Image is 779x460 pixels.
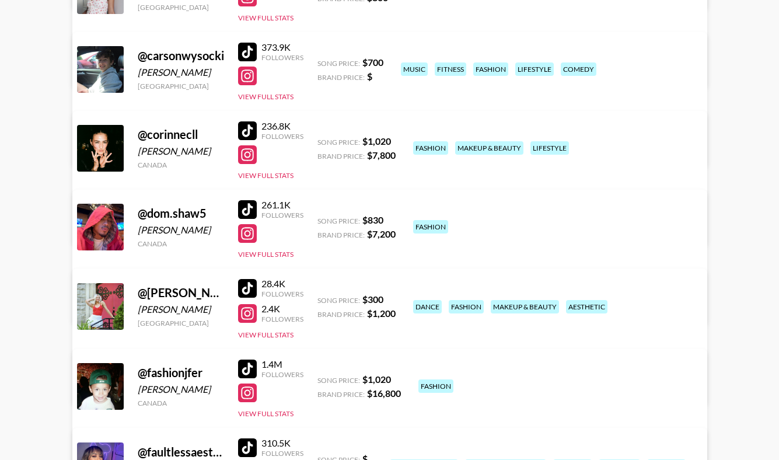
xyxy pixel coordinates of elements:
[238,250,294,259] button: View Full Stats
[317,73,365,82] span: Brand Price:
[261,303,303,315] div: 2.4K
[515,62,554,76] div: lifestyle
[317,376,360,385] span: Song Price:
[491,300,559,313] div: makeup & beauty
[561,62,596,76] div: comedy
[261,449,303,458] div: Followers
[238,171,294,180] button: View Full Stats
[317,231,365,239] span: Brand Price:
[317,138,360,147] span: Song Price:
[138,319,224,327] div: [GEOGRAPHIC_DATA]
[362,57,383,68] strong: $ 700
[238,330,294,339] button: View Full Stats
[138,161,224,169] div: Canada
[413,141,448,155] div: fashion
[455,141,523,155] div: makeup & beauty
[138,48,224,63] div: @ carsonwysocki
[138,384,224,395] div: [PERSON_NAME]
[317,296,360,305] span: Song Price:
[138,127,224,142] div: @ corinnecll
[138,285,224,300] div: @ [PERSON_NAME].[PERSON_NAME]
[261,132,303,141] div: Followers
[261,370,303,379] div: Followers
[566,300,607,313] div: aesthetic
[367,388,401,399] strong: $ 16,800
[435,62,466,76] div: fitness
[138,224,224,236] div: [PERSON_NAME]
[238,13,294,22] button: View Full Stats
[138,365,224,380] div: @ fashionjfer
[413,220,448,234] div: fashion
[138,67,224,78] div: [PERSON_NAME]
[413,300,442,313] div: dance
[530,141,569,155] div: lifestyle
[238,409,294,418] button: View Full Stats
[138,206,224,221] div: @ dom.shaw5
[138,239,224,248] div: Canada
[138,399,224,407] div: Canada
[367,149,396,161] strong: $ 7,800
[261,53,303,62] div: Followers
[317,152,365,161] span: Brand Price:
[261,290,303,298] div: Followers
[261,358,303,370] div: 1.4M
[261,211,303,219] div: Followers
[401,62,428,76] div: music
[362,135,391,147] strong: $ 1,020
[138,82,224,90] div: [GEOGRAPHIC_DATA]
[367,308,396,319] strong: $ 1,200
[362,374,391,385] strong: $ 1,020
[367,228,396,239] strong: $ 7,200
[317,310,365,319] span: Brand Price:
[418,379,453,393] div: fashion
[238,92,294,101] button: View Full Stats
[138,304,224,315] div: [PERSON_NAME]
[261,41,303,53] div: 373.9K
[138,445,224,459] div: @ faultlessaesthetics
[138,3,224,12] div: [GEOGRAPHIC_DATA]
[362,294,383,305] strong: $ 300
[317,217,360,225] span: Song Price:
[449,300,484,313] div: fashion
[261,120,303,132] div: 236.8K
[261,437,303,449] div: 310.5K
[473,62,508,76] div: fashion
[261,278,303,290] div: 28.4K
[367,71,372,82] strong: $
[317,59,360,68] span: Song Price:
[261,199,303,211] div: 261.1K
[317,390,365,399] span: Brand Price:
[138,145,224,157] div: [PERSON_NAME]
[362,214,383,225] strong: $ 830
[261,315,303,323] div: Followers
